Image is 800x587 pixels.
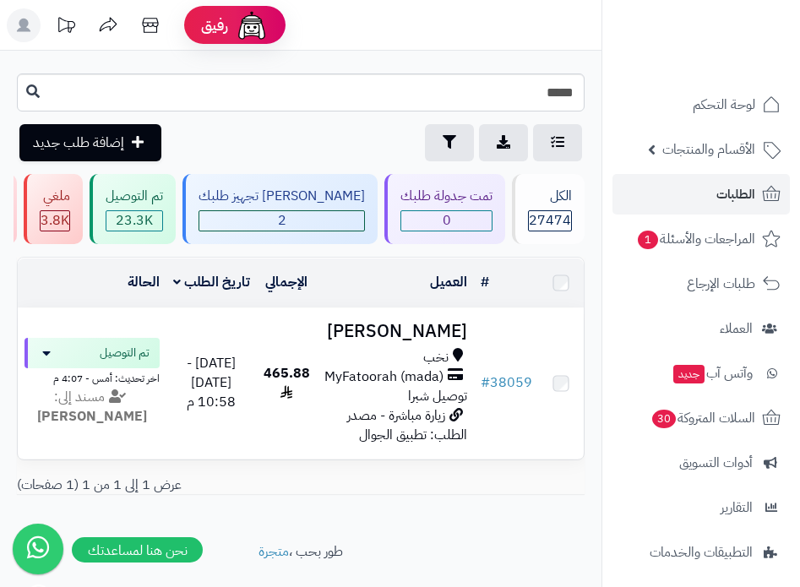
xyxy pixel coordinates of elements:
[106,187,163,206] div: تم التوصيل
[235,8,269,42] img: ai-face.png
[612,219,790,259] a: المراجعات والأسئلة1
[324,367,444,387] span: MyFatoorah (mada)
[721,496,753,519] span: التقارير
[45,8,87,46] a: تحديثات المنصة
[716,182,755,206] span: الطلبات
[12,388,172,427] div: مسند إلى:
[636,227,755,251] span: المراجعات والأسئلة
[720,317,753,340] span: العملاء
[265,272,307,292] a: الإجمالي
[100,345,150,361] span: تم التوصيل
[612,353,790,394] a: وآتس آبجديد
[650,541,753,564] span: التطبيقات والخدمات
[423,348,449,367] span: نخب
[201,15,228,35] span: رفيق
[612,487,790,528] a: التقارير
[187,353,236,412] span: [DATE] - [DATE] 10:58 م
[324,322,467,341] h3: [PERSON_NAME]
[612,174,790,215] a: الطلبات
[685,37,784,73] img: logo-2.png
[528,187,572,206] div: الكل
[264,363,310,403] span: 465.88
[400,187,493,206] div: تمت جدولة طلبك
[24,368,160,386] div: اخر تحديث: أمس - 4:07 م
[687,272,755,296] span: طلبات الإرجاع
[612,84,790,125] a: لوحة التحكم
[693,93,755,117] span: لوحة التحكم
[86,174,179,244] a: تم التوصيل 23.3K
[662,138,755,161] span: الأقسام والمنتجات
[259,541,289,562] a: متجرة
[4,476,597,495] div: عرض 1 إلى 1 من 1 (1 صفحات)
[679,451,753,475] span: أدوات التسويق
[19,124,161,161] a: إضافة طلب جديد
[612,443,790,483] a: أدوات التسويق
[401,211,492,231] span: 0
[650,406,755,430] span: السلات المتروكة
[37,406,147,427] strong: [PERSON_NAME]
[20,174,86,244] a: ملغي 3.8K
[199,187,365,206] div: [PERSON_NAME] تجهيز طلبك
[509,174,588,244] a: الكل27474
[33,133,124,153] span: إضافة طلب جديد
[179,174,381,244] a: [PERSON_NAME] تجهيز طلبك 2
[652,410,677,429] span: 30
[430,272,467,292] a: العميل
[381,174,509,244] a: تمت جدولة طلبك 0
[408,386,467,406] span: توصيل شبرا
[481,372,532,393] a: #38059
[612,532,790,573] a: التطبيقات والخدمات
[41,211,69,231] div: 3821
[612,264,790,304] a: طلبات الإرجاع
[347,405,467,445] span: زيارة مباشرة - مصدر الطلب: تطبيق الجوال
[673,365,705,383] span: جديد
[40,187,70,206] div: ملغي
[106,211,162,231] div: 23279
[672,361,753,385] span: وآتس آب
[481,272,489,292] a: #
[128,272,160,292] a: الحالة
[106,211,162,231] span: 23.3K
[41,211,69,231] span: 3.8K
[481,372,490,393] span: #
[199,211,364,231] span: 2
[173,272,250,292] a: تاريخ الطلب
[612,398,790,438] a: السلات المتروكة30
[638,231,659,250] span: 1
[529,211,571,231] span: 27474
[612,308,790,349] a: العملاء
